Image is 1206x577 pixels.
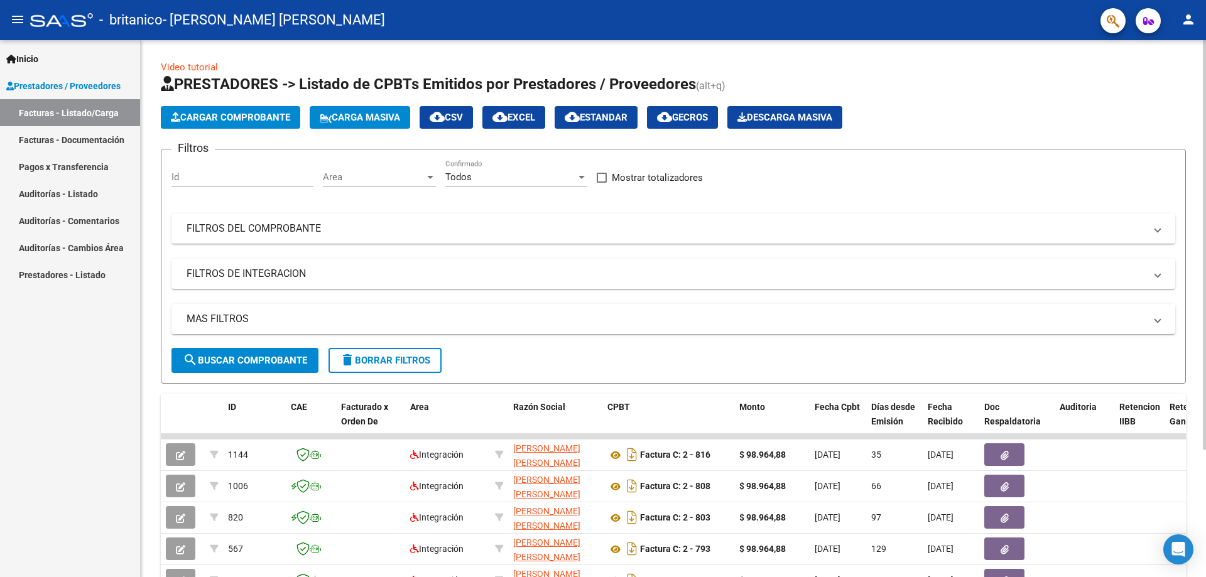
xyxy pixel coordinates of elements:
[602,394,734,449] datatable-header-cell: CPBT
[815,544,840,554] span: [DATE]
[228,450,248,460] span: 1144
[607,402,630,412] span: CPBT
[624,539,640,559] i: Descargar documento
[420,106,473,129] button: CSV
[187,267,1145,281] mat-panel-title: FILTROS DE INTEGRACION
[513,537,580,562] span: [PERSON_NAME] [PERSON_NAME]
[6,52,38,66] span: Inicio
[228,402,236,412] span: ID
[871,544,886,554] span: 129
[739,402,765,412] span: Monto
[445,171,472,183] span: Todos
[513,475,580,499] span: [PERSON_NAME] [PERSON_NAME]
[1055,394,1114,449] datatable-header-cell: Auditoria
[1181,12,1196,27] mat-icon: person
[410,544,464,554] span: Integración
[513,504,597,531] div: 27368967179
[866,394,923,449] datatable-header-cell: Días desde Emisión
[657,112,708,123] span: Gecros
[183,352,198,367] mat-icon: search
[696,80,725,92] span: (alt+q)
[171,139,215,157] h3: Filtros
[928,450,953,460] span: [DATE]
[228,544,243,554] span: 567
[161,75,696,93] span: PRESTADORES -> Listado de CPBTs Emitidos por Prestadores / Proveedores
[1163,534,1193,564] div: Open Intercom Messenger
[815,402,860,412] span: Fecha Cpbt
[183,355,307,366] span: Buscar Comprobante
[739,512,786,522] strong: $ 98.964,88
[734,394,810,449] datatable-header-cell: Monto
[323,171,425,183] span: Area
[624,476,640,496] i: Descargar documento
[565,112,627,123] span: Estandar
[815,481,840,491] span: [DATE]
[727,106,842,129] button: Descarga Masiva
[161,106,300,129] button: Cargar Comprobante
[341,402,388,426] span: Facturado x Orden De
[1119,402,1160,426] span: Retencion IIBB
[228,512,243,522] span: 820
[410,402,429,412] span: Area
[187,222,1145,235] mat-panel-title: FILTROS DEL COMPROBANTE
[612,170,703,185] span: Mostrar totalizadores
[187,312,1145,326] mat-panel-title: MAS FILTROS
[405,394,490,449] datatable-header-cell: Area
[923,394,979,449] datatable-header-cell: Fecha Recibido
[6,79,121,93] span: Prestadores / Proveedores
[739,481,786,491] strong: $ 98.964,88
[640,450,710,460] strong: Factura C: 2 - 816
[171,213,1175,244] mat-expansion-panel-header: FILTROS DEL COMPROBANTE
[737,112,832,123] span: Descarga Masiva
[555,106,638,129] button: Estandar
[163,6,385,34] span: - [PERSON_NAME] [PERSON_NAME]
[565,109,580,124] mat-icon: cloud_download
[410,481,464,491] span: Integración
[871,481,881,491] span: 66
[320,112,400,123] span: Carga Masiva
[513,443,580,468] span: [PERSON_NAME] [PERSON_NAME]
[1060,402,1097,412] span: Auditoria
[727,106,842,129] app-download-masive: Descarga masiva de comprobantes (adjuntos)
[223,394,286,449] datatable-header-cell: ID
[513,473,597,499] div: 27368967179
[410,512,464,522] span: Integración
[492,109,508,124] mat-icon: cloud_download
[657,109,672,124] mat-icon: cloud_download
[640,513,710,523] strong: Factura C: 2 - 803
[871,512,881,522] span: 97
[640,482,710,492] strong: Factura C: 2 - 808
[513,402,565,412] span: Razón Social
[310,106,410,129] button: Carga Masiva
[928,512,953,522] span: [DATE]
[340,352,355,367] mat-icon: delete
[1114,394,1165,449] datatable-header-cell: Retencion IIBB
[171,304,1175,334] mat-expansion-panel-header: MAS FILTROS
[430,112,463,123] span: CSV
[161,62,218,73] a: Video tutorial
[928,544,953,554] span: [DATE]
[99,6,163,34] span: - britanico
[815,512,840,522] span: [DATE]
[228,481,248,491] span: 1006
[739,544,786,554] strong: $ 98.964,88
[336,394,405,449] datatable-header-cell: Facturado x Orden De
[640,544,710,554] strong: Factura C: 2 - 793
[624,507,640,527] i: Descargar documento
[928,402,963,426] span: Fecha Recibido
[329,348,442,373] button: Borrar Filtros
[647,106,718,129] button: Gecros
[410,450,464,460] span: Integración
[624,445,640,465] i: Descargar documento
[171,112,290,123] span: Cargar Comprobante
[871,402,915,426] span: Días desde Emisión
[871,450,881,460] span: 35
[984,402,1041,426] span: Doc Respaldatoria
[430,109,445,124] mat-icon: cloud_download
[10,12,25,27] mat-icon: menu
[340,355,430,366] span: Borrar Filtros
[508,394,602,449] datatable-header-cell: Razón Social
[482,106,545,129] button: EXCEL
[979,394,1055,449] datatable-header-cell: Doc Respaldatoria
[815,450,840,460] span: [DATE]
